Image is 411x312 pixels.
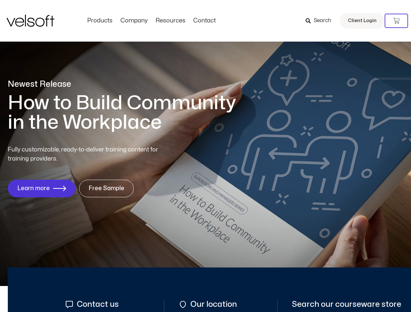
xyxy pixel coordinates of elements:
[314,17,331,25] span: Search
[7,15,54,27] img: Velsoft Training Materials
[306,15,336,26] a: Search
[83,17,116,24] a: ProductsMenu Toggle
[340,13,385,29] a: Client Login
[79,180,134,197] a: Free Sample
[17,185,50,192] span: Learn more
[189,300,237,309] span: Our location
[348,17,377,25] span: Client Login
[8,79,245,90] p: Newest Release
[189,17,220,24] a: ContactMenu Toggle
[8,145,170,163] p: Fully customizable, ready-to-deliver training content for training providers.
[75,300,119,309] span: Contact us
[152,17,189,24] a: ResourcesMenu Toggle
[89,185,124,192] span: Free Sample
[292,300,401,309] span: Search our courseware store
[8,180,75,197] a: Learn more
[8,93,245,132] h1: How to Build Community in the Workplace
[116,17,152,24] a: CompanyMenu Toggle
[83,17,220,24] nav: Menu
